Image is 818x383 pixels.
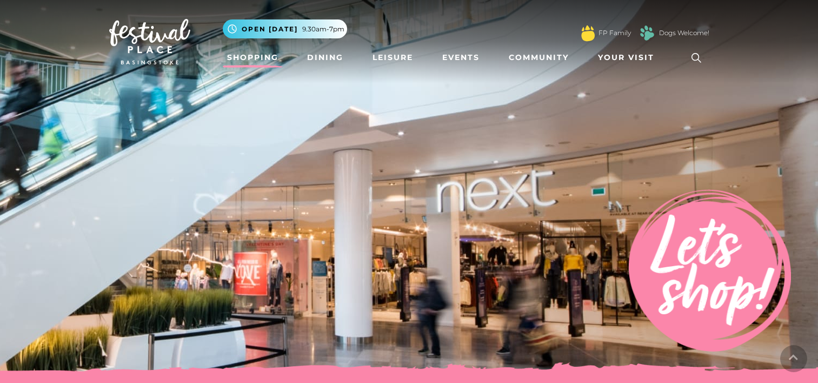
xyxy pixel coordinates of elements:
a: FP Family [598,28,631,38]
a: Dining [303,48,348,68]
a: Dogs Welcome! [659,28,709,38]
a: Events [438,48,484,68]
img: Festival Place Logo [109,19,190,64]
a: Shopping [223,48,283,68]
span: Open [DATE] [242,24,298,34]
span: Your Visit [598,52,654,63]
a: Community [504,48,573,68]
a: Your Visit [594,48,664,68]
button: Open [DATE] 9.30am-7pm [223,19,347,38]
span: 9.30am-7pm [302,24,344,34]
a: Leisure [368,48,417,68]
